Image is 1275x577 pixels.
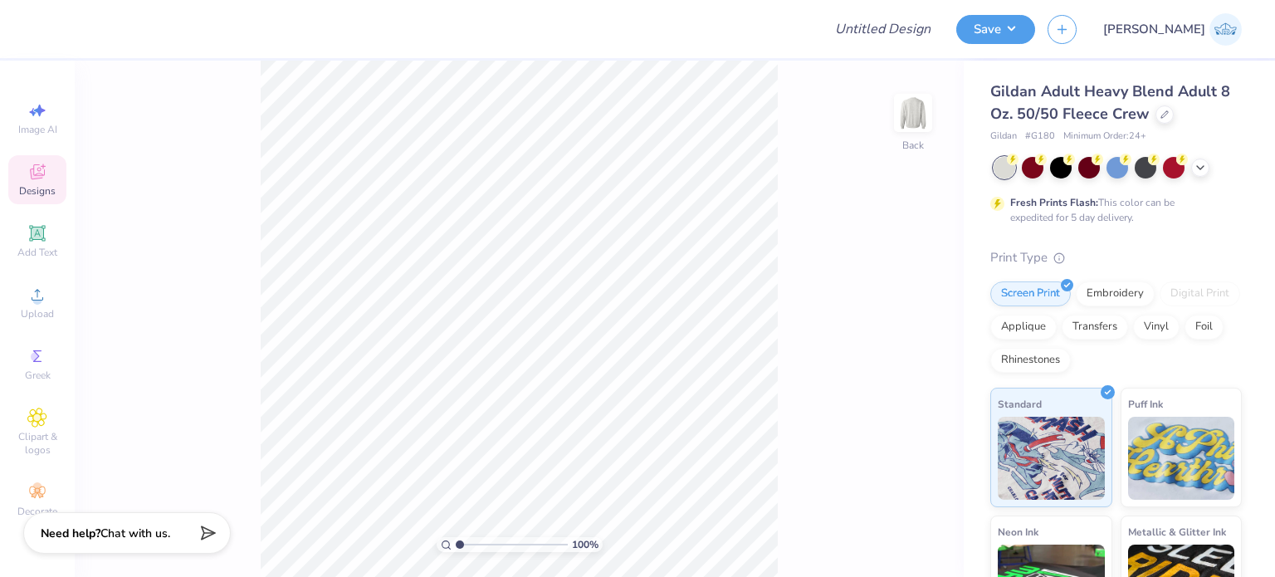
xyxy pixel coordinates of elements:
[1063,130,1146,144] span: Minimum Order: 24 +
[998,395,1042,413] span: Standard
[1128,417,1235,500] img: Puff Ink
[1010,195,1214,225] div: This color can be expedited for 5 day delivery.
[990,248,1242,267] div: Print Type
[896,96,930,130] img: Back
[1103,20,1205,39] span: [PERSON_NAME]
[17,246,57,259] span: Add Text
[822,12,944,46] input: Untitled Design
[1025,130,1055,144] span: # G180
[18,123,57,136] span: Image AI
[1209,13,1242,46] img: Janilyn Atanacio
[1128,523,1226,540] span: Metallic & Glitter Ink
[1076,281,1155,306] div: Embroidery
[1133,315,1180,340] div: Vinyl
[902,138,924,153] div: Back
[1160,281,1240,306] div: Digital Print
[990,315,1057,340] div: Applique
[956,15,1035,44] button: Save
[990,81,1230,124] span: Gildan Adult Heavy Blend Adult 8 Oz. 50/50 Fleece Crew
[21,307,54,320] span: Upload
[17,505,57,518] span: Decorate
[100,526,170,541] span: Chat with us.
[572,537,598,552] span: 100 %
[990,130,1017,144] span: Gildan
[1185,315,1224,340] div: Foil
[1103,13,1242,46] a: [PERSON_NAME]
[1010,196,1098,209] strong: Fresh Prints Flash:
[8,430,66,457] span: Clipart & logos
[998,523,1038,540] span: Neon Ink
[990,281,1071,306] div: Screen Print
[1062,315,1128,340] div: Transfers
[25,369,51,382] span: Greek
[41,526,100,541] strong: Need help?
[1128,395,1163,413] span: Puff Ink
[19,184,56,198] span: Designs
[990,348,1071,373] div: Rhinestones
[998,417,1105,500] img: Standard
